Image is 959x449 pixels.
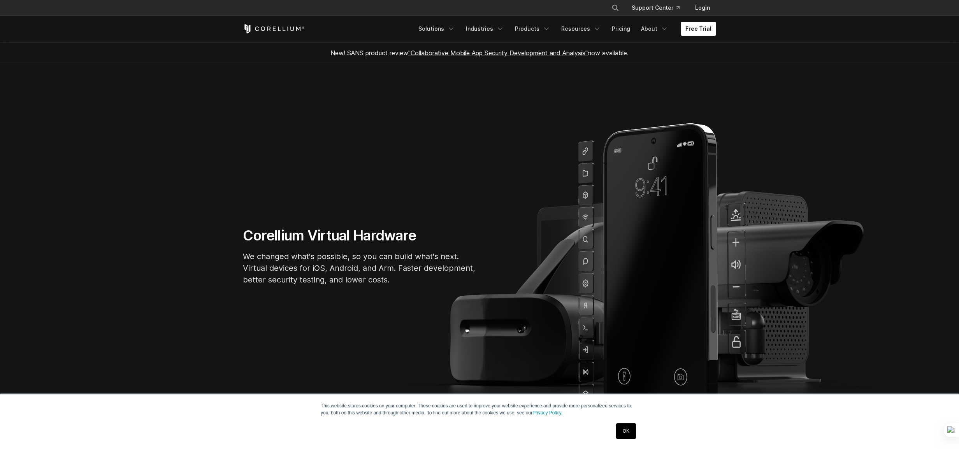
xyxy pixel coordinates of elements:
button: Search [608,1,622,15]
a: Solutions [414,22,460,36]
div: Navigation Menu [602,1,716,15]
a: Free Trial [681,22,716,36]
p: This website stores cookies on your computer. These cookies are used to improve your website expe... [321,402,638,416]
a: Pricing [607,22,635,36]
a: Products [510,22,555,36]
a: Privacy Policy. [532,410,562,416]
div: Navigation Menu [414,22,716,36]
a: OK [616,423,636,439]
a: Corellium Home [243,24,305,33]
a: Support Center [625,1,686,15]
p: We changed what's possible, so you can build what's next. Virtual devices for iOS, Android, and A... [243,251,476,286]
a: About [636,22,673,36]
span: New! SANS product review now available. [330,49,629,57]
a: Industries [461,22,509,36]
a: Resources [557,22,606,36]
h1: Corellium Virtual Hardware [243,227,476,244]
a: Login [689,1,716,15]
a: "Collaborative Mobile App Security Development and Analysis" [408,49,588,57]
